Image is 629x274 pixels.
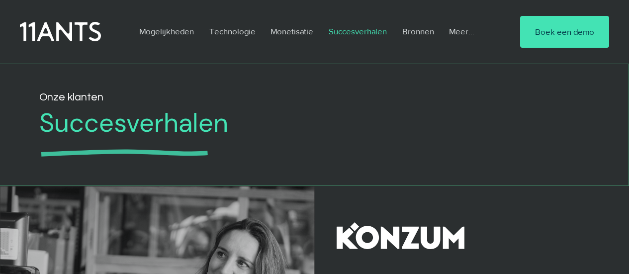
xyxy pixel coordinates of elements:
[202,20,263,43] a: Technologie
[263,20,321,43] a: Monetisatie
[395,20,442,43] a: Bronnen
[535,27,594,36] font: Boek een demo
[402,26,434,36] font: Bronnen
[449,26,474,36] font: Meer...
[139,26,194,36] font: Mogelijkheden
[520,16,609,48] a: Boek een demo
[270,26,313,36] font: Monetisatie
[39,106,228,140] font: Succesverhalen
[132,20,202,43] a: Mogelijkheden
[39,91,103,103] font: Onze klanten
[209,26,256,36] font: Technologie
[132,20,490,43] nav: Locatie
[329,26,387,36] font: Succesverhalen
[321,20,395,43] a: Succesverhalen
